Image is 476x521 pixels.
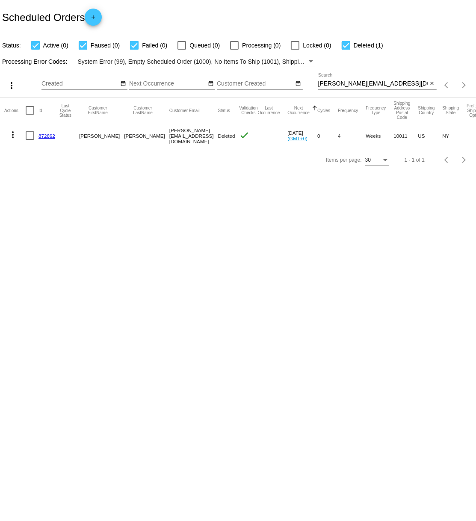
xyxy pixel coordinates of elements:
[4,98,26,123] mat-header-cell: Actions
[2,9,102,26] h2: Scheduled Orders
[405,157,425,163] div: 1 - 1 of 1
[338,108,358,113] button: Change sorting for Frequency
[287,106,310,115] button: Change sorting for NextOccurrenceUtc
[365,157,371,163] span: 30
[242,40,281,50] span: Processing (0)
[418,106,435,115] button: Change sorting for ShippingCountry
[2,58,68,65] span: Processing Error Codes:
[59,104,71,118] button: Change sorting for LastProcessingCycleId
[169,123,218,148] mat-cell: [PERSON_NAME][EMAIL_ADDRESS][DOMAIN_NAME]
[41,80,118,87] input: Created
[88,14,98,24] mat-icon: add
[218,108,230,113] button: Change sorting for Status
[296,80,302,87] mat-icon: date_range
[79,123,124,148] mat-cell: [PERSON_NAME]
[287,136,307,141] a: (GMT+0)
[124,106,161,115] button: Change sorting for CustomerLastName
[79,106,116,115] button: Change sorting for CustomerFirstName
[326,157,361,163] div: Items per page:
[438,151,455,169] button: Previous page
[318,80,428,87] input: Search
[338,123,366,148] mat-cell: 4
[258,106,280,115] button: Change sorting for LastOccurrenceUtc
[129,80,206,87] input: Next Occurrence
[43,40,68,50] span: Active (0)
[91,40,120,50] span: Paused (0)
[287,123,317,148] mat-cell: [DATE]
[428,80,437,89] button: Clear
[38,108,42,113] button: Change sorting for Id
[38,133,55,139] a: 872662
[124,123,169,148] mat-cell: [PERSON_NAME]
[394,101,411,120] button: Change sorting for ShippingPostcode
[394,123,418,148] mat-cell: 10011
[366,106,386,115] button: Change sorting for FrequencyType
[366,123,393,148] mat-cell: Weeks
[239,98,257,123] mat-header-cell: Validation Checks
[142,40,167,50] span: Failed (0)
[2,42,21,49] span: Status:
[208,80,214,87] mat-icon: date_range
[442,106,459,115] button: Change sorting for ShippingState
[442,123,467,148] mat-cell: NY
[455,151,473,169] button: Next page
[120,80,126,87] mat-icon: date_range
[78,56,315,67] mat-select: Filter by Processing Error Codes
[418,123,442,148] mat-cell: US
[455,77,473,94] button: Next page
[429,80,435,87] mat-icon: close
[189,40,220,50] span: Queued (0)
[365,157,389,163] mat-select: Items per page:
[218,133,235,139] span: Deleted
[317,123,338,148] mat-cell: 0
[438,77,455,94] button: Previous page
[169,108,200,113] button: Change sorting for CustomerEmail
[239,130,249,140] mat-icon: check
[217,80,294,87] input: Customer Created
[354,40,383,50] span: Deleted (1)
[8,130,18,140] mat-icon: more_vert
[317,108,330,113] button: Change sorting for Cycles
[7,80,17,91] mat-icon: more_vert
[303,40,331,50] span: Locked (0)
